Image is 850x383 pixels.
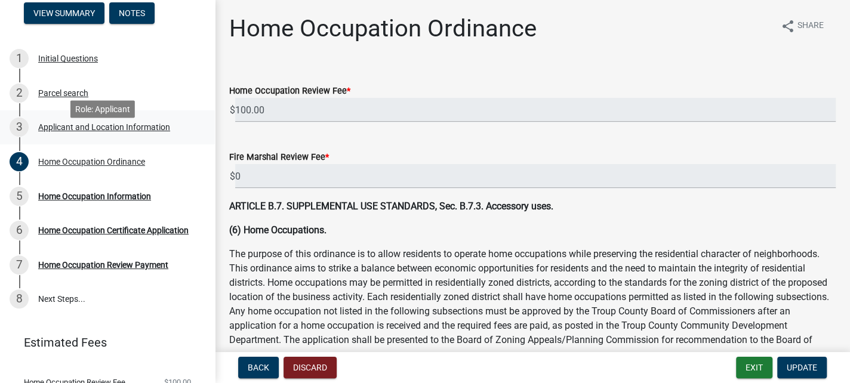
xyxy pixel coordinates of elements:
[38,157,145,166] div: Home Occupation Ordinance
[797,19,824,33] span: Share
[229,224,327,236] strong: (6) Home Occupations.
[10,289,29,308] div: 8
[229,87,350,95] label: Home Occupation Review Fee
[736,357,772,378] button: Exit
[38,54,98,63] div: Initial Questions
[229,153,329,162] label: Fire Marshal Review Fee
[787,363,817,372] span: Update
[10,118,29,137] div: 3
[10,255,29,274] div: 7
[70,100,135,118] div: Role: Applicant
[38,261,168,269] div: Home Occupation Review Payment
[10,49,29,68] div: 1
[10,187,29,206] div: 5
[24,10,104,19] wm-modal-confirm: Summary
[229,14,537,43] h1: Home Occupation Ordinance
[38,192,151,200] div: Home Occupation Information
[238,357,279,378] button: Back
[109,2,155,24] button: Notes
[38,123,170,131] div: Applicant and Location Information
[109,10,155,19] wm-modal-confirm: Notes
[229,200,553,212] strong: ARTICLE B.7. SUPPLEMENTAL USE STANDARDS, Sec. B.7.3. Accessory uses.
[10,152,29,171] div: 4
[248,363,269,372] span: Back
[777,357,827,378] button: Update
[229,247,836,362] p: The purpose of this ordinance is to allow residents to operate home occupations while preserving ...
[38,226,189,234] div: Home Occupation Certificate Application
[10,84,29,103] div: 2
[771,14,833,38] button: shareShare
[229,164,236,189] span: $
[10,331,196,354] a: Estimated Fees
[24,2,104,24] button: View Summary
[38,89,88,97] div: Parcel search
[10,221,29,240] div: 6
[229,98,236,122] span: $
[781,19,795,33] i: share
[284,357,337,378] button: Discard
